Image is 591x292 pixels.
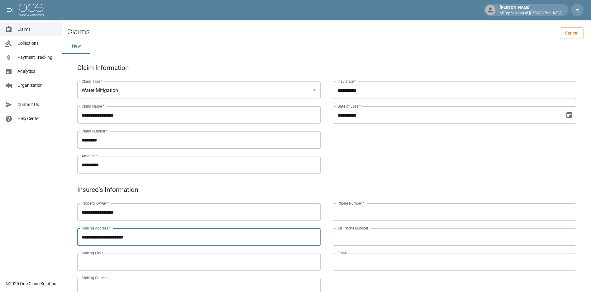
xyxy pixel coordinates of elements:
button: New [62,39,90,54]
label: Mailing City [82,250,104,256]
span: Contact Us [17,101,57,108]
span: Analytics [17,68,57,75]
button: open drawer [4,4,16,16]
label: Mailing Address [82,225,111,231]
label: Email [337,250,347,256]
label: Phone Number [337,201,364,206]
p: All Dry Services of [GEOGRAPHIC_DATA] [500,11,562,16]
div: dynamic tabs [62,39,591,54]
label: Property Owner [82,201,109,206]
a: Cancel [560,27,584,39]
label: Alt. Phone Number [337,225,368,231]
span: Claims [17,26,57,33]
img: ocs-logo-white-transparent.png [19,4,44,16]
label: Claim Type [82,79,102,84]
label: Claim Number [82,128,107,134]
span: Help Center [17,115,57,122]
span: Payment Tracking [17,54,57,61]
label: Claim Name [82,104,104,109]
label: Date of Loss [337,104,361,109]
h2: Claims [67,27,90,36]
label: Insurance [337,79,356,84]
label: Mailing State [82,275,106,280]
span: Organization [17,82,57,89]
div: [PERSON_NAME] [497,4,565,16]
div: Water Mitigation [77,81,321,99]
div: © 2025 One Claim Solution [6,280,56,287]
span: Collections [17,40,57,47]
button: Choose date, selected date is Jul 26, 2025 [563,109,575,121]
label: Amount [82,153,97,159]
